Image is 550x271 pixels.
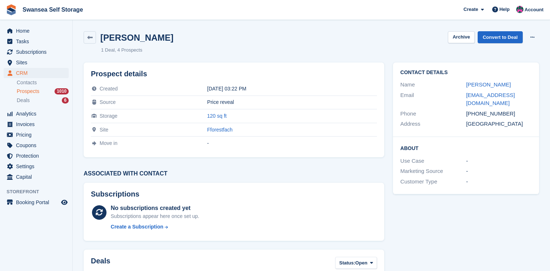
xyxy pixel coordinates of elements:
button: Status: Open [335,257,377,269]
div: - [207,140,377,146]
a: menu [4,140,69,150]
div: Subscriptions appear here once set up. [111,213,200,220]
a: menu [4,197,69,207]
a: menu [4,172,69,182]
a: Prospects 1010 [17,88,69,95]
span: Sites [16,57,60,68]
span: Prospects [17,88,39,95]
div: Price reveal [207,99,377,105]
a: Deals 6 [17,97,69,104]
a: menu [4,36,69,46]
a: [EMAIL_ADDRESS][DOMAIN_NAME] [466,92,515,106]
a: menu [4,47,69,57]
span: Deals [17,97,30,104]
span: Settings [16,161,60,171]
div: Customer Type [400,178,466,186]
span: Pricing [16,130,60,140]
div: Use Case [400,157,466,165]
a: menu [4,26,69,36]
h3: Associated with contact [84,170,384,177]
div: Email [400,91,466,108]
a: menu [4,161,69,171]
div: - [466,157,532,165]
span: Account [525,6,543,13]
span: Home [16,26,60,36]
div: Phone [400,110,466,118]
a: 120 sq ft [207,113,227,119]
a: menu [4,68,69,78]
span: Storage [100,113,117,119]
span: Coupons [16,140,60,150]
a: Contacts [17,79,69,86]
a: menu [4,151,69,161]
a: Convert to Deal [478,31,523,43]
div: Address [400,120,466,128]
span: Site [100,127,108,133]
h2: Deals [91,257,110,270]
h2: Prospect details [91,70,377,78]
button: Archive [448,31,475,43]
span: Move in [100,140,117,146]
a: menu [4,109,69,119]
a: Preview store [60,198,69,207]
span: Created [100,86,118,92]
a: [PERSON_NAME] [466,81,511,88]
a: menu [4,57,69,68]
span: Help [499,6,510,13]
div: - [466,167,532,175]
a: menu [4,119,69,129]
li: 4 Prospects [115,46,142,54]
span: Source [100,99,116,105]
span: Create [463,6,478,13]
a: menu [4,130,69,140]
div: No subscriptions created yet [111,204,200,213]
li: 1 Deal [101,46,115,54]
a: Create a Subscription [111,223,200,231]
span: Booking Portal [16,197,60,207]
div: [PHONE_NUMBER] [466,110,532,118]
a: Fforestfach [207,127,233,133]
h2: [PERSON_NAME] [100,33,173,43]
span: Storefront [7,188,72,195]
div: - [466,178,532,186]
div: [DATE] 03:22 PM [207,86,377,92]
span: Subscriptions [16,47,60,57]
a: Swansea Self Storage [20,4,86,16]
h2: Contact Details [400,70,532,76]
span: Invoices [16,119,60,129]
span: Status: [339,259,355,267]
div: 6 [62,97,69,104]
img: stora-icon-8386f47178a22dfd0bd8f6a31ec36ba5ce8667c1dd55bd0f319d3a0aa187defe.svg [6,4,17,15]
span: CRM [16,68,60,78]
div: Marketing Source [400,167,466,175]
span: Analytics [16,109,60,119]
span: Open [355,259,367,267]
h2: About [400,144,532,151]
div: 1010 [55,88,69,94]
div: [GEOGRAPHIC_DATA] [466,120,532,128]
img: Paul Davies [516,6,523,13]
div: Create a Subscription [111,223,164,231]
span: Capital [16,172,60,182]
span: Tasks [16,36,60,46]
div: Name [400,81,466,89]
span: Protection [16,151,60,161]
h2: Subscriptions [91,190,377,198]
